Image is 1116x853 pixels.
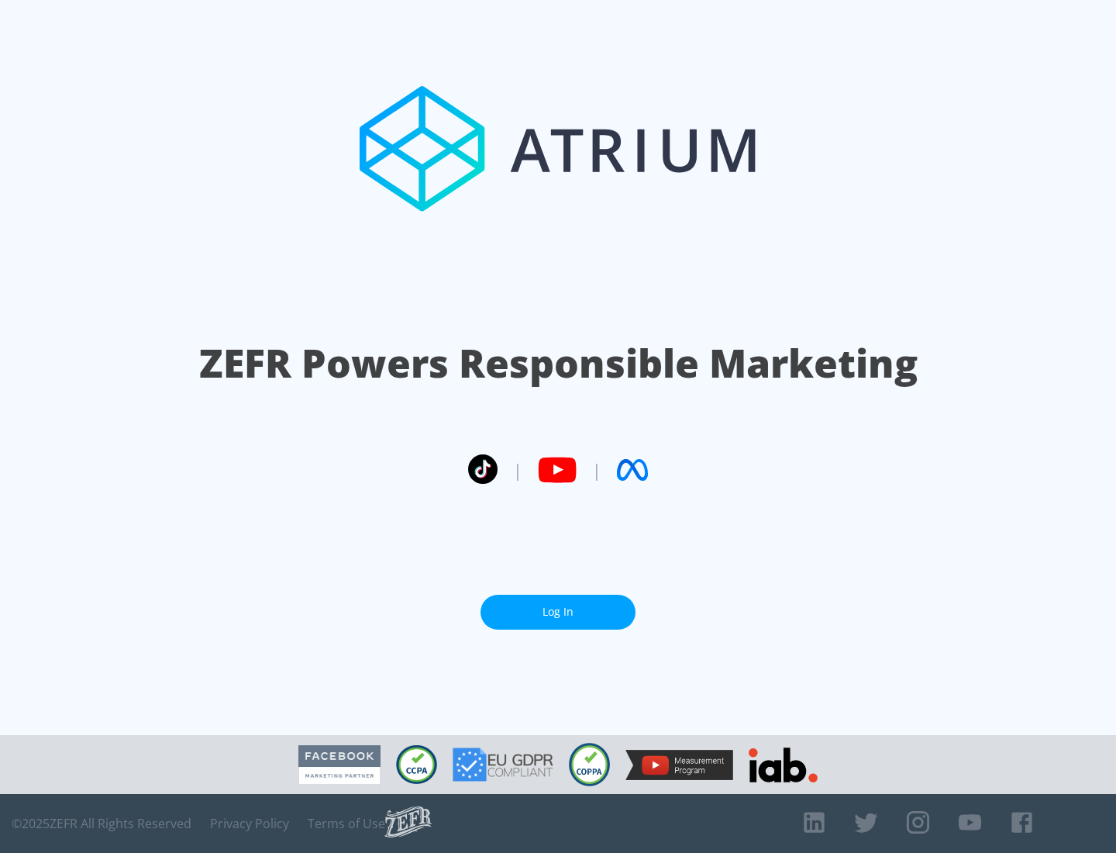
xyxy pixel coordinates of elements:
span: © 2025 ZEFR All Rights Reserved [12,816,191,831]
img: YouTube Measurement Program [625,750,733,780]
img: IAB [749,748,818,782]
span: | [513,458,522,482]
a: Privacy Policy [210,816,289,831]
span: | [592,458,601,482]
h1: ZEFR Powers Responsible Marketing [199,337,918,390]
img: Facebook Marketing Partner [298,745,381,785]
img: GDPR Compliant [453,748,553,782]
a: Terms of Use [308,816,385,831]
img: CCPA Compliant [396,745,437,784]
img: COPPA Compliant [569,743,610,786]
a: Log In [480,595,635,630]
